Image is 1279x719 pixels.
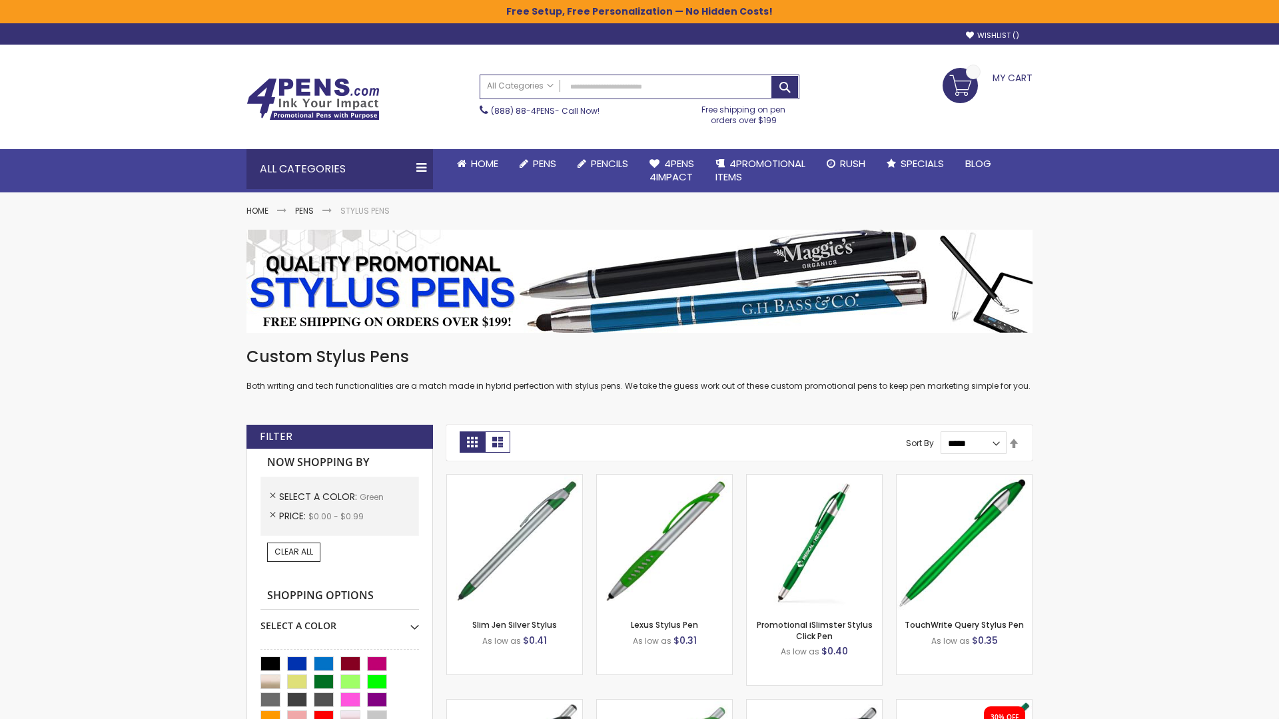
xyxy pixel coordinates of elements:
[509,149,567,178] a: Pens
[447,699,582,710] a: Boston Stylus Pen-Green
[966,31,1019,41] a: Wishlist
[567,149,639,178] a: Pencils
[471,156,498,170] span: Home
[246,78,380,120] img: 4Pens Custom Pens and Promotional Products
[633,635,671,646] span: As low as
[472,619,557,630] a: Slim Jen Silver Stylus
[447,475,582,610] img: Slim Jen Silver Stylus-Green
[260,610,419,632] div: Select A Color
[901,156,944,170] span: Specials
[260,429,292,444] strong: Filter
[639,149,705,192] a: 4Pens4impact
[688,99,800,126] div: Free shipping on pen orders over $199
[491,105,600,117] span: - Call Now!
[747,474,882,485] a: Promotional iSlimster Stylus Click Pen-Green
[840,156,865,170] span: Rush
[931,635,970,646] span: As low as
[260,449,419,477] strong: Now Shopping by
[597,474,732,485] a: Lexus Stylus Pen-Green
[246,149,433,189] div: All Categories
[308,511,364,522] span: $0.00 - $0.99
[295,205,314,216] a: Pens
[897,699,1032,710] a: iSlimster II - Full Color-Green
[279,509,308,523] span: Price
[279,490,360,503] span: Select A Color
[673,634,697,647] span: $0.31
[757,619,873,641] a: Promotional iSlimster Stylus Click Pen
[965,156,991,170] span: Blog
[821,644,848,658] span: $0.40
[267,543,320,561] a: Clear All
[460,431,485,453] strong: Grid
[955,149,1002,178] a: Blog
[246,346,1033,367] h1: Custom Stylus Pens
[480,75,560,97] a: All Categories
[705,149,816,192] a: 4PROMOTIONALITEMS
[897,474,1032,485] a: TouchWrite Query Stylus Pen-Green
[274,546,313,557] span: Clear All
[246,205,268,216] a: Home
[246,346,1033,392] div: Both writing and tech functionalities are a match made in hybrid perfection with stylus pens. We ...
[597,699,732,710] a: Boston Silver Stylus Pen-Green
[816,149,876,178] a: Rush
[747,699,882,710] a: Lexus Metallic Stylus Pen-Green
[972,634,998,647] span: $0.35
[747,475,882,610] img: Promotional iSlimster Stylus Click Pen-Green
[876,149,955,178] a: Specials
[340,205,390,216] strong: Stylus Pens
[715,156,805,184] span: 4PROMOTIONAL ITEMS
[905,619,1024,630] a: TouchWrite Query Stylus Pen
[781,646,819,657] span: As low as
[649,156,694,184] span: 4Pens 4impact
[591,156,628,170] span: Pencils
[597,475,732,610] img: Lexus Stylus Pen-Green
[491,105,555,117] a: (888) 88-4PENS
[246,230,1033,333] img: Stylus Pens
[897,475,1032,610] img: TouchWrite Query Stylus Pen-Green
[533,156,556,170] span: Pens
[487,81,554,91] span: All Categories
[631,619,698,630] a: Lexus Stylus Pen
[447,474,582,485] a: Slim Jen Silver Stylus-Green
[482,635,521,646] span: As low as
[523,634,547,647] span: $0.41
[360,491,384,503] span: Green
[446,149,509,178] a: Home
[906,437,934,449] label: Sort By
[260,582,419,610] strong: Shopping Options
